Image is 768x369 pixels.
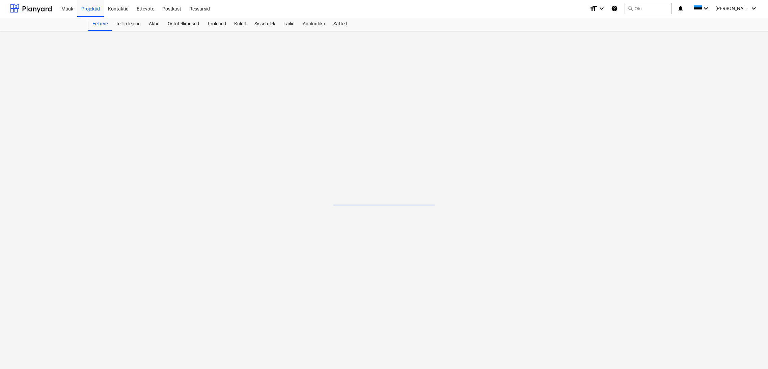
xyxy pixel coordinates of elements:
span: [PERSON_NAME][GEOGRAPHIC_DATA] [715,6,749,11]
a: Töölehed [203,17,230,31]
a: Sissetulek [250,17,279,31]
a: Analüütika [299,17,329,31]
button: Otsi [625,3,672,14]
i: keyboard_arrow_down [750,4,758,13]
a: Kulud [230,17,250,31]
a: Ostutellimused [164,17,203,31]
i: notifications [677,4,684,13]
a: Aktid [145,17,164,31]
a: Failid [279,17,299,31]
a: Sätted [329,17,351,31]
i: keyboard_arrow_down [702,4,710,13]
span: search [628,6,633,11]
i: keyboard_arrow_down [598,4,606,13]
a: Eelarve [88,17,112,31]
i: Abikeskus [611,4,618,13]
i: format_size [589,4,598,13]
a: Tellija leping [112,17,145,31]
